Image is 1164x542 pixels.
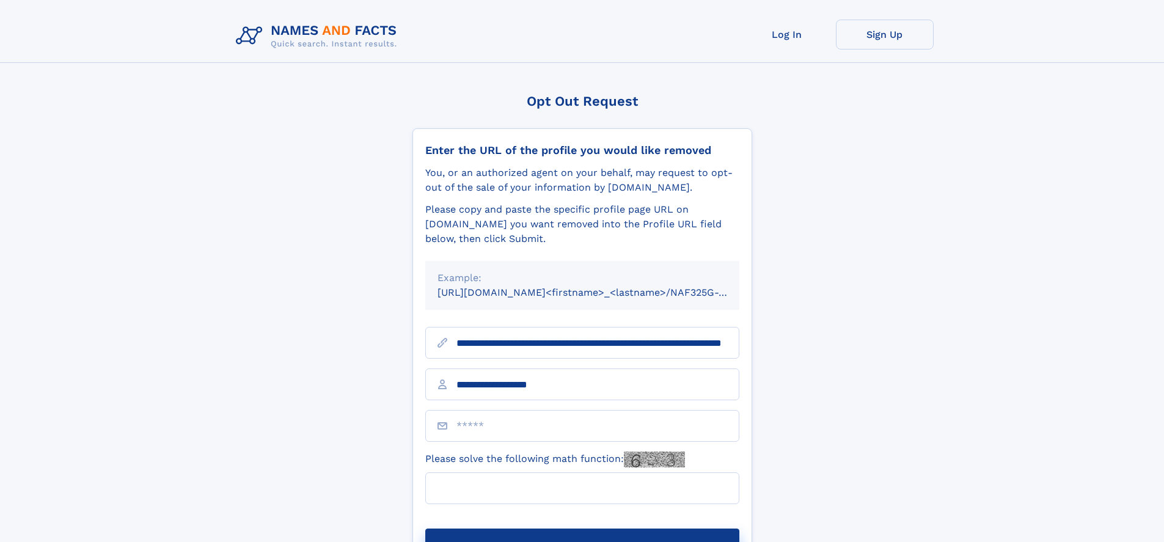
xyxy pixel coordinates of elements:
[437,287,763,298] small: [URL][DOMAIN_NAME]<firstname>_<lastname>/NAF325G-xxxxxxxx
[738,20,836,49] a: Log In
[425,144,739,157] div: Enter the URL of the profile you would like removed
[836,20,934,49] a: Sign Up
[425,202,739,246] div: Please copy and paste the specific profile page URL on [DOMAIN_NAME] you want removed into the Pr...
[231,20,407,53] img: Logo Names and Facts
[437,271,727,285] div: Example:
[425,166,739,195] div: You, or an authorized agent on your behalf, may request to opt-out of the sale of your informatio...
[412,93,752,109] div: Opt Out Request
[425,452,685,467] label: Please solve the following math function:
